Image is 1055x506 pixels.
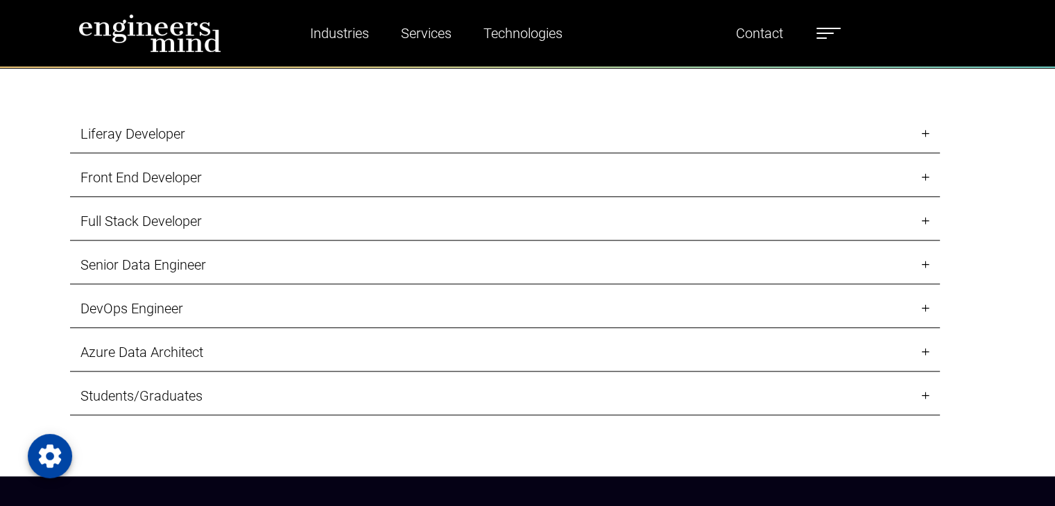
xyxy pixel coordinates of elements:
a: Services [395,17,457,49]
a: Students/Graduates [70,377,940,415]
a: Full Stack Developer [70,202,940,241]
a: Liferay Developer [70,115,940,153]
a: DevOps Engineer [70,290,940,328]
img: logo [78,14,221,53]
a: Industries [305,17,375,49]
a: Technologies [478,17,568,49]
a: Front End Developer [70,159,940,197]
a: Azure Data Architect [70,333,940,372]
a: Senior Data Engineer [70,246,940,284]
a: Contact [730,17,789,49]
